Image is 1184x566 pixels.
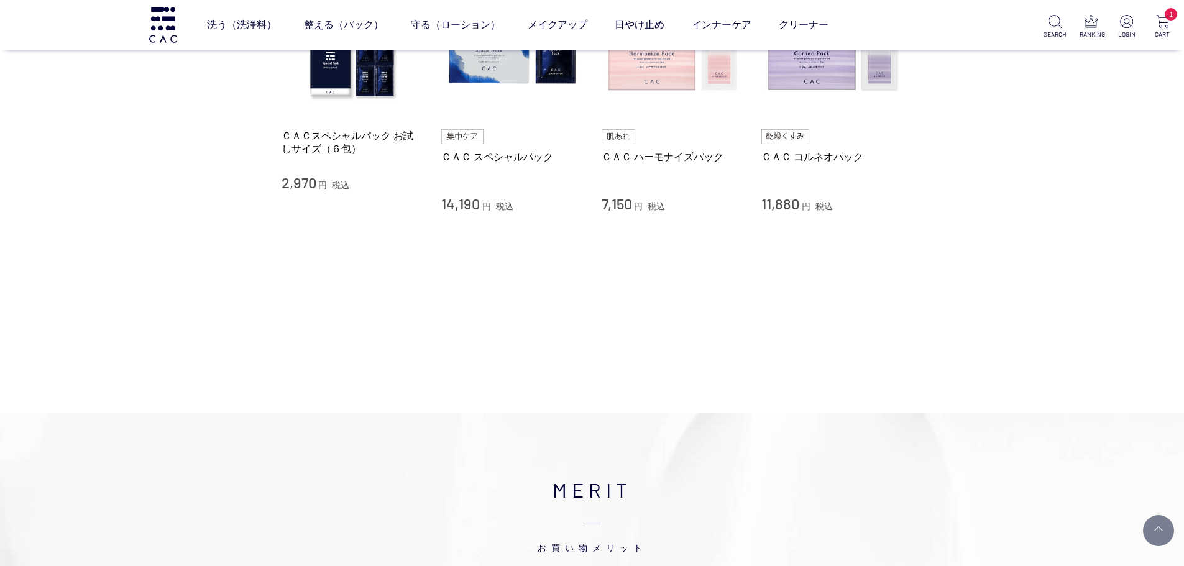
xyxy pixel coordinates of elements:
[1044,15,1067,39] a: SEARCH
[147,7,178,42] img: logo
[761,129,809,144] img: 乾燥くすみ
[802,201,810,211] span: 円
[1151,30,1174,39] p: CART
[1044,30,1067,39] p: SEARCH
[207,7,277,42] a: 洗う（洗浄料）
[602,129,635,144] img: 肌あれ
[779,7,828,42] a: クリーナー
[282,173,316,191] span: 2,970
[1115,30,1138,39] p: LOGIN
[441,150,583,163] a: ＣＡＣ スペシャルパック
[761,194,799,212] span: 11,880
[1080,15,1103,39] a: RANKING
[482,201,491,211] span: 円
[441,194,480,212] span: 14,190
[148,504,1036,554] span: お買い物メリット
[1151,15,1174,39] a: 1 CART
[615,7,664,42] a: 日やけ止め
[761,150,903,163] a: ＣＡＣ コルネオパック
[332,180,349,190] span: 税込
[496,201,513,211] span: 税込
[148,475,1036,554] h2: MERIT
[282,129,423,156] a: ＣＡＣスペシャルパック お試しサイズ（６包）
[1080,30,1103,39] p: RANKING
[815,201,833,211] span: 税込
[441,129,484,144] img: 集中ケア
[528,7,587,42] a: メイクアップ
[602,150,743,163] a: ＣＡＣ ハーモナイズパック
[648,201,665,211] span: 税込
[634,201,643,211] span: 円
[304,7,383,42] a: 整える（パック）
[1165,8,1177,21] span: 1
[411,7,500,42] a: 守る（ローション）
[692,7,751,42] a: インナーケア
[602,194,632,212] span: 7,150
[1115,15,1138,39] a: LOGIN
[318,180,327,190] span: 円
